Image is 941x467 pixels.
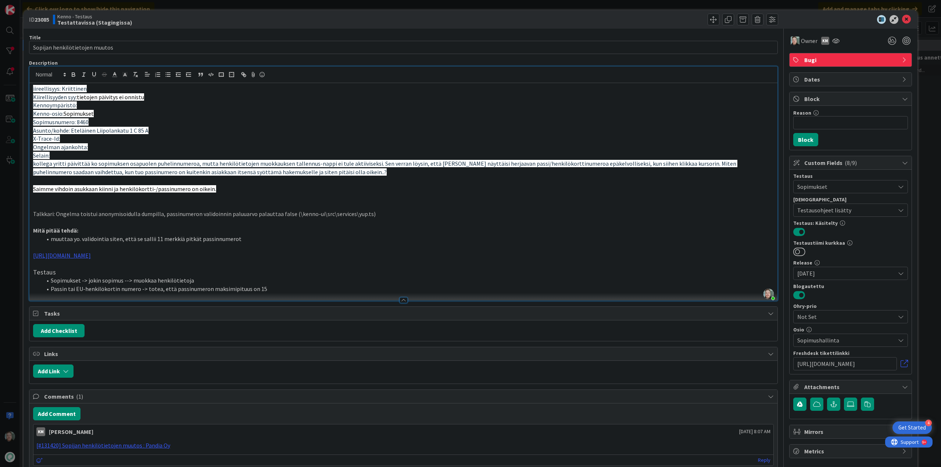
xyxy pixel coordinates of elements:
[36,442,170,449] a: [#131420] Sopijan henkilötietojen muutos : Pandia Oy
[793,284,908,289] div: Blogautettu
[33,118,89,126] span: Sopimusnumero: 8460
[33,185,216,193] span: Saimme vihdoin asukkaan kiinni ja henkilökortti-/passinumero on oikein.
[797,269,895,278] span: [DATE]
[892,421,932,434] div: Open Get Started checklist, remaining modules: 4
[15,1,33,10] span: Support
[33,152,50,159] span: Selain:
[804,427,898,436] span: Mirrors
[845,159,857,166] span: ( 8/9 )
[758,456,770,465] a: Reply
[42,235,774,243] li: muuttaa yo. validointia siten, että se sallii 11 merkkiä pitkät passinnumerot
[44,309,764,318] span: Tasks
[804,447,898,456] span: Metrics
[804,55,898,64] span: Bugi
[57,14,132,19] span: Kenno - Testaus
[793,133,818,146] button: Block
[793,240,908,245] div: Testaustiimi kurkkaa
[763,289,774,299] img: 9FT6bpt8UMbYhJGmIPakgg7ttfXI8ltD.jpg
[804,94,898,103] span: Block
[804,158,898,167] span: Custom Fields
[57,19,132,25] b: Testattavissa (Stagingissa)
[33,268,774,276] h3: Testaus
[29,41,778,54] input: type card name here...
[33,110,64,117] span: Kenno-osio:
[791,36,799,45] img: VP
[33,160,737,176] span: kollega yritti päivittää ko sopimuksen osapuolen puhelinnumeroa, mutta henkilötietojen muokkaukse...
[76,393,83,400] span: ( 1 )
[793,109,811,116] label: Reason
[29,60,58,66] span: Description
[793,327,908,332] div: Osio
[36,427,45,436] div: KM
[33,324,85,337] button: Add Checklist
[793,220,908,226] div: Testaus: Käsitelty
[925,420,932,426] div: 4
[33,252,91,259] a: [URL][DOMAIN_NAME]
[77,93,144,101] span: tietojen päivitys ei onnistu
[42,276,774,285] li: Sopimukset -> jokin sopimus --> muokkaa henkilötietoja
[64,110,94,117] span: Sopimukset
[793,197,908,202] div: [DEMOGRAPHIC_DATA]
[33,85,87,92] span: iireellisyys: Kriittinen
[33,127,149,134] span: Asunto/kohde: Eteläinen Liipolankatu 1 C 85 A
[793,351,908,356] div: Freshdesk tikettilinkki
[739,428,770,435] span: [DATE] 8:07 AM
[33,227,78,234] strong: Mitä pitää tehdä:
[801,36,817,45] span: Owner
[804,75,898,84] span: Dates
[797,312,891,322] span: Not Set
[29,34,41,41] label: Title
[42,285,774,293] li: Passin tai EU-henkilökortin numero -> totea, että passinumeron maksimipituus on 15
[33,364,74,378] button: Add Link
[33,93,77,101] span: Kiirellisyyden syy:
[797,182,895,191] span: Sopimukset
[793,303,908,309] div: Ohry-prio
[793,260,908,265] div: Release
[37,3,41,9] div: 9+
[797,336,895,345] span: Sopimushallinta
[898,424,926,431] div: Get Started
[33,143,88,151] span: Ongelman ajankohta:
[44,392,764,401] span: Comments
[33,135,60,142] span: X-Trace-Id:
[821,37,829,45] div: KM
[797,206,895,215] span: Testausohjeet lisätty
[33,407,80,420] button: Add Comment
[33,210,376,218] span: Talkkari: Ongelma toistui anonymisoidulla dumpilla, passinumeron validoinnin paluuarvo palauttaa ...
[804,382,898,391] span: Attachments
[29,15,49,24] span: ID
[793,173,908,179] div: Testaus
[44,349,764,358] span: Links
[33,101,77,109] span: Kennoympäristö:
[35,16,49,23] b: 23085
[49,427,93,436] div: [PERSON_NAME]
